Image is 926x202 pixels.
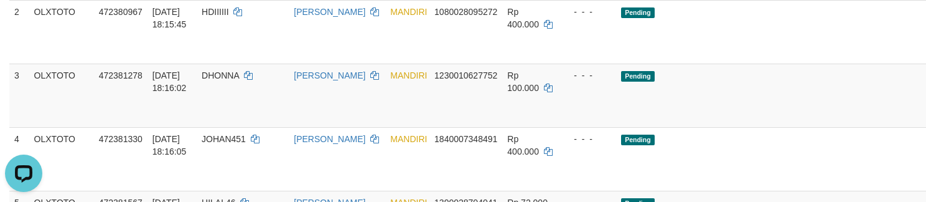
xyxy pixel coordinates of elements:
[9,64,29,127] td: 3
[294,134,365,144] a: [PERSON_NAME]
[564,6,611,18] div: - - -
[507,134,539,156] span: Rp 400.000
[29,64,94,127] td: OLXTOTO
[621,7,655,18] span: Pending
[390,7,427,17] span: MANDIRI
[152,70,187,93] span: [DATE] 18:16:02
[621,135,655,145] span: Pending
[202,70,239,80] span: DHONNA
[202,134,246,144] span: JOHAN451
[621,71,655,82] span: Pending
[434,7,497,17] span: Copy 1080028095272 to clipboard
[99,134,143,144] span: 472381330
[99,70,143,80] span: 472381278
[29,127,94,191] td: OLXTOTO
[202,7,229,17] span: HDIIIIII
[434,134,497,144] span: Copy 1840007348491 to clipboard
[434,70,497,80] span: Copy 1230010627752 to clipboard
[507,7,539,29] span: Rp 400.000
[564,133,611,145] div: - - -
[507,70,539,93] span: Rp 100.000
[390,70,427,80] span: MANDIRI
[564,69,611,82] div: - - -
[390,134,427,144] span: MANDIRI
[9,127,29,191] td: 4
[152,134,187,156] span: [DATE] 18:16:05
[294,70,365,80] a: [PERSON_NAME]
[5,5,42,42] button: Open LiveChat chat widget
[99,7,143,17] span: 472380967
[294,7,365,17] a: [PERSON_NAME]
[152,7,187,29] span: [DATE] 18:15:45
